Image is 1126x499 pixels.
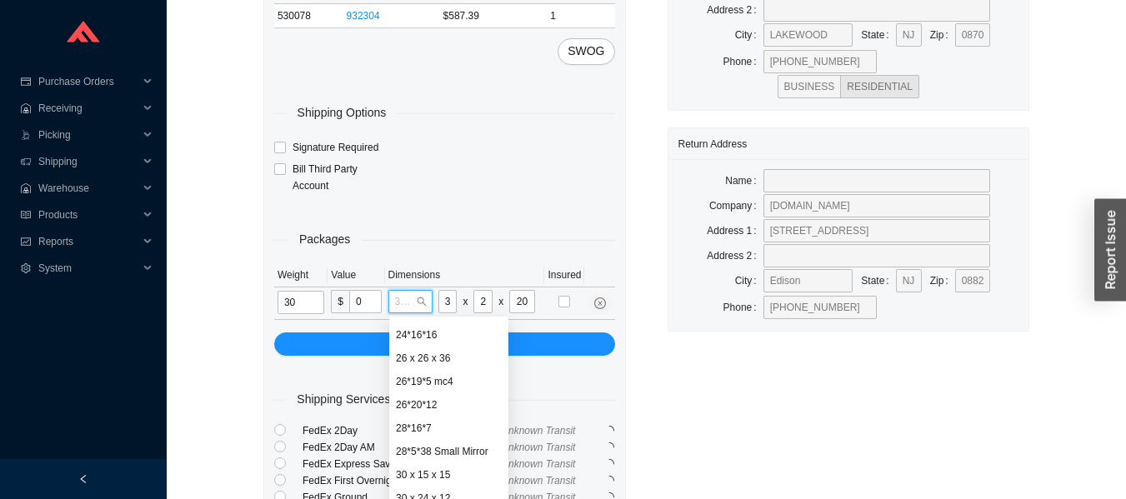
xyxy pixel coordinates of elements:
[38,95,138,122] span: Receiving
[501,442,575,453] span: Unknown Transit
[707,244,763,267] label: Address 2
[707,219,763,242] label: Address 1
[38,68,138,95] span: Purchase Orders
[930,269,955,292] label: Zip
[735,23,763,47] label: City
[274,4,343,28] td: 530078
[396,467,502,482] div: 30 x 15 x 15
[274,332,615,356] button: Add Package
[784,81,835,92] span: BUSINESS
[303,439,416,456] div: FedEx 2Day AM
[347,10,380,22] a: 932304
[498,293,503,310] div: x
[389,347,508,370] div: 26 x 26 x 36
[568,42,604,61] span: SWOG
[723,296,763,319] label: Phone
[678,128,1019,159] div: Return Address
[38,255,138,282] span: System
[38,228,138,255] span: Reports
[725,169,763,192] label: Name
[861,23,895,47] label: State
[20,77,32,87] span: credit-card
[709,194,763,217] label: Company
[509,290,535,313] input: H
[723,50,763,73] label: Phone
[603,474,616,487] span: loading
[389,370,508,393] div: 26*19*5 mc4
[501,458,575,470] span: Unknown Transit
[78,474,88,484] span: left
[331,290,349,313] span: $
[288,230,362,249] span: Packages
[20,210,32,220] span: read
[440,4,514,28] td: $587.39
[513,4,592,28] td: 1
[735,269,763,292] label: City
[438,290,458,313] input: L
[603,424,616,437] span: loading
[286,103,398,122] span: Shipping Options
[396,444,502,459] div: 28*5*38 Small Mirror
[286,139,385,156] span: Signature Required
[847,81,913,92] span: RESIDENTIAL
[501,425,575,437] span: Unknown Transit
[861,269,895,292] label: State
[389,440,508,463] div: 28*5*38 Small Mirror
[303,472,416,489] div: FedEx First Overnight
[588,292,612,315] button: close-circle
[20,237,32,247] span: fund
[38,122,138,148] span: Picking
[286,161,383,194] span: Bill Third Party Account
[303,422,416,439] div: FedEx 2Day
[395,291,426,312] span: 30 x 24 x 20
[38,175,138,202] span: Warehouse
[303,456,416,472] div: FedEx Express Saver
[38,148,138,175] span: Shipping
[385,263,545,287] th: Dimensions
[38,202,138,228] span: Products
[544,263,584,287] th: Insured
[328,263,384,287] th: Value
[396,351,502,366] div: 26 x 26 x 36
[558,38,614,65] button: SWOG
[396,374,502,389] div: 26*19*5 mc4
[473,290,493,313] input: W
[603,441,616,453] span: loading
[603,457,616,470] span: loading
[274,263,328,287] th: Weight
[20,263,32,273] span: setting
[285,390,402,409] span: Shipping Services
[463,293,468,310] div: x
[389,463,508,487] div: 30 x 15 x 15
[930,23,955,47] label: Zip
[501,475,575,487] span: Unknown Transit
